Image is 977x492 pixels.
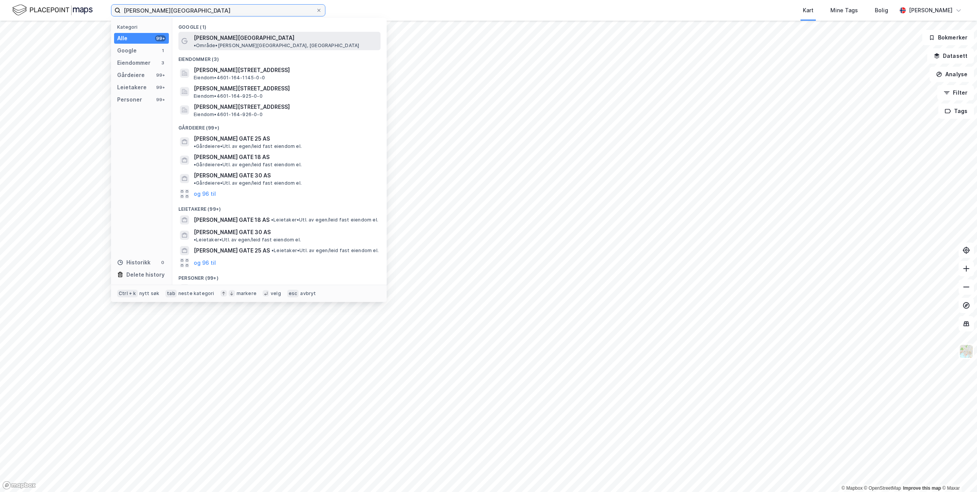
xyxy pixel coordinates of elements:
[117,258,150,267] div: Historikk
[165,290,177,297] div: tab
[194,180,196,186] span: •
[194,93,263,99] span: Eiendom • 4601-164-925-0-0
[172,269,387,283] div: Personer (99+)
[287,290,299,297] div: esc
[2,481,36,490] a: Mapbox homepage
[178,290,214,297] div: neste kategori
[194,215,270,225] span: [PERSON_NAME] GATE 18 AS
[194,162,302,168] span: Gårdeiere • Utl. av egen/leid fast eiendom el.
[172,50,387,64] div: Eiendommer (3)
[194,171,271,180] span: [PERSON_NAME] GATE 30 AS
[160,259,166,266] div: 0
[172,18,387,32] div: Google (1)
[194,112,263,118] span: Eiendom • 4601-164-926-0-0
[194,84,377,93] span: [PERSON_NAME][STREET_ADDRESS]
[271,248,379,254] span: Leietaker • Utl. av egen/leid fast eiendom el.
[300,290,316,297] div: avbryt
[117,46,137,55] div: Google
[937,85,974,100] button: Filter
[237,290,257,297] div: markere
[117,24,169,30] div: Kategori
[927,48,974,64] button: Datasett
[922,30,974,45] button: Bokmerker
[938,103,974,119] button: Tags
[271,217,378,223] span: Leietaker • Utl. av egen/leid fast eiendom el.
[194,246,270,255] span: [PERSON_NAME] GATE 25 AS
[909,6,952,15] div: [PERSON_NAME]
[172,200,387,214] div: Leietakere (99+)
[271,217,273,223] span: •
[803,6,814,15] div: Kart
[160,48,166,54] div: 1
[939,455,977,492] iframe: Chat Widget
[117,83,147,92] div: Leietakere
[830,6,858,15] div: Mine Tags
[172,119,387,133] div: Gårdeiere (99+)
[194,43,359,49] span: Område • [PERSON_NAME][GEOGRAPHIC_DATA], [GEOGRAPHIC_DATA]
[117,71,145,80] div: Gårdeiere
[160,60,166,66] div: 3
[194,284,238,294] span: [PERSON_NAME]
[271,290,281,297] div: velg
[139,290,160,297] div: nytt søk
[121,5,316,16] input: Søk på adresse, matrikkel, gårdeiere, leietakere eller personer
[194,162,196,167] span: •
[155,72,166,78] div: 99+
[194,237,301,243] span: Leietaker • Utl. av egen/leid fast eiendom el.
[875,6,888,15] div: Bolig
[841,485,863,491] a: Mapbox
[155,84,166,90] div: 99+
[194,33,294,43] span: [PERSON_NAME][GEOGRAPHIC_DATA]
[12,3,93,17] img: logo.f888ab2527a4732fd821a326f86c7f29.svg
[194,237,196,243] span: •
[126,270,165,279] div: Delete history
[903,485,941,491] a: Improve this map
[959,344,974,359] img: Z
[271,248,274,253] span: •
[194,134,270,143] span: [PERSON_NAME] GATE 25 AS
[864,485,901,491] a: OpenStreetMap
[194,43,196,48] span: •
[930,67,974,82] button: Analyse
[155,97,166,103] div: 99+
[194,228,271,237] span: [PERSON_NAME] GATE 30 AS
[194,258,216,267] button: og 96 til
[194,153,270,162] span: [PERSON_NAME] GATE 18 AS
[194,180,302,186] span: Gårdeiere • Utl. av egen/leid fast eiendom el.
[117,34,127,43] div: Alle
[117,58,150,67] div: Eiendommer
[194,143,302,149] span: Gårdeiere • Utl. av egen/leid fast eiendom el.
[117,290,138,297] div: Ctrl + k
[939,455,977,492] div: Kontrollprogram for chat
[194,189,216,198] button: og 96 til
[194,75,265,81] span: Eiendom • 4601-164-1145-0-0
[117,95,142,104] div: Personer
[194,143,196,149] span: •
[194,66,377,75] span: [PERSON_NAME][STREET_ADDRESS]
[194,102,377,112] span: [PERSON_NAME][STREET_ADDRESS]
[155,35,166,41] div: 99+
